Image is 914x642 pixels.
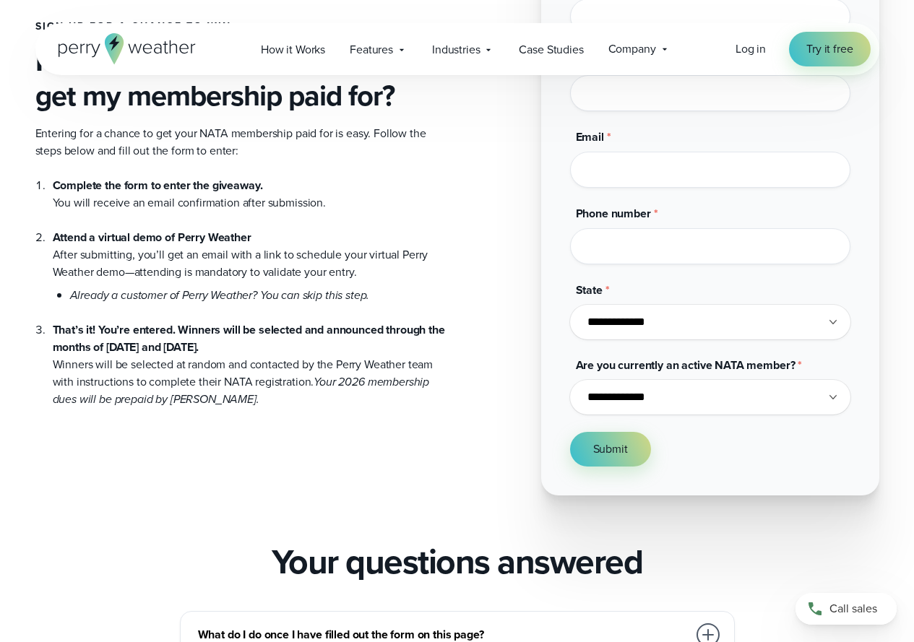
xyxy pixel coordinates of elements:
[829,600,877,617] span: Call sales
[53,177,263,194] strong: Complete the form to enter the giveaway.
[736,40,766,58] a: Log in
[53,229,251,246] strong: Attend a virtual demo of Perry Weather
[53,321,445,355] strong: That’s it! You’re entered. Winners will be selected and announced through the months of [DATE] an...
[53,304,446,408] li: Winners will be selected at random and contacted by the Perry Weather team with instructions to c...
[570,432,651,467] button: Submit
[432,41,480,58] span: Industries
[35,125,446,160] p: Entering for a chance to get your NATA membership paid for is easy. Follow the steps below and fi...
[53,177,446,212] li: You will receive an email confirmation after submission.
[576,357,796,373] span: Are you currently an active NATA member?
[53,373,430,407] em: Your 2026 membership dues will be prepaid by [PERSON_NAME].
[576,129,604,145] span: Email
[249,35,337,64] a: How it Works
[736,40,766,57] span: Log in
[350,41,393,58] span: Features
[35,44,446,113] h3: How do I enter for a chance to get my membership paid for?
[261,41,325,58] span: How it Works
[576,205,651,222] span: Phone number
[796,593,897,625] a: Call sales
[70,287,370,303] em: Already a customer of Perry Weather? You can skip this step.
[806,40,853,58] span: Try it free
[789,32,870,66] a: Try it free
[506,35,595,64] a: Case Studies
[608,40,656,58] span: Company
[272,542,643,582] h2: Your questions answered
[53,212,446,304] li: After submitting, you’ll get an email with a link to schedule your virtual Perry Weather demo—att...
[576,282,603,298] span: State
[35,21,446,32] h4: Sign up for a chance to win
[593,441,628,458] span: Submit
[519,41,583,58] span: Case Studies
